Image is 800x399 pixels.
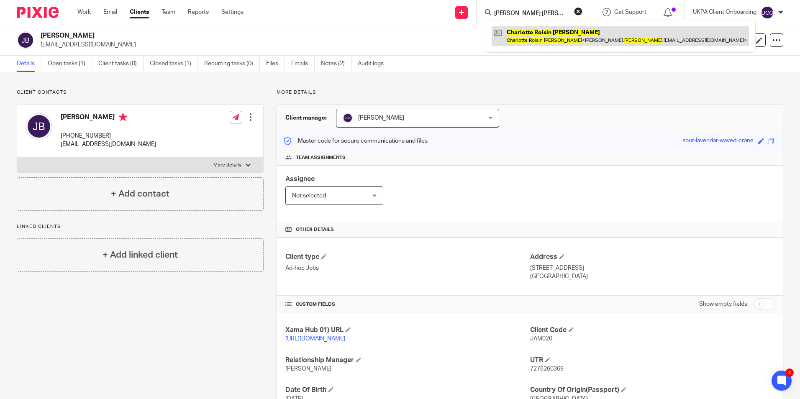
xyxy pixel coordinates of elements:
[150,56,198,72] a: Closed tasks (1)
[530,386,774,394] h4: Country Of Origin(Passport)
[699,300,747,308] label: Show empty fields
[785,368,794,377] div: 3
[530,366,564,372] span: 7276260369
[283,137,428,145] p: Master code for secure communications and files
[530,336,552,342] span: JAM020
[17,7,59,18] img: Pixie
[493,10,569,18] input: Search
[296,154,346,161] span: Team assignments
[291,56,315,72] a: Emails
[761,6,774,19] img: svg%3E
[17,31,34,49] img: svg%3E
[321,56,351,72] a: Notes (2)
[574,7,582,15] button: Clear
[285,326,530,335] h4: Xama Hub 01) URL
[614,9,646,15] span: Get Support
[188,8,209,16] a: Reports
[48,56,92,72] a: Open tasks (1)
[285,301,530,308] h4: CUSTOM FIELDS
[285,253,530,261] h4: Client type
[103,248,178,261] h4: + Add linked client
[277,89,783,96] p: More details
[26,113,52,140] img: svg%3E
[285,366,331,372] span: [PERSON_NAME]
[285,264,530,272] p: Ad-hoc Jobs
[343,113,353,123] img: svg%3E
[61,113,156,123] h4: [PERSON_NAME]
[77,8,91,16] a: Work
[204,56,260,72] a: Recurring tasks (0)
[358,56,390,72] a: Audit logs
[530,326,774,335] h4: Client Code
[292,193,326,199] span: Not selected
[111,187,169,200] h4: + Add contact
[98,56,144,72] a: Client tasks (0)
[119,113,127,121] i: Primary
[103,8,117,16] a: Email
[530,272,774,281] p: [GEOGRAPHIC_DATA]
[17,89,264,96] p: Client contacts
[41,41,669,49] p: [EMAIL_ADDRESS][DOMAIN_NAME]
[221,8,244,16] a: Settings
[61,132,156,140] p: [PHONE_NUMBER]
[41,31,544,40] h2: [PERSON_NAME]
[682,136,754,146] div: sour-lavendar-waved-crane
[17,56,41,72] a: Details
[213,162,241,169] p: More details
[285,356,530,365] h4: Relationship Manager
[296,226,334,233] span: Other details
[285,336,345,342] a: [URL][DOMAIN_NAME]
[285,386,530,394] h4: Date Of Birth
[61,140,156,148] p: [EMAIL_ADDRESS][DOMAIN_NAME]
[530,253,774,261] h4: Address
[358,115,404,121] span: [PERSON_NAME]
[285,176,315,182] span: Assignee
[530,264,774,272] p: [STREET_ADDRESS]
[130,8,149,16] a: Clients
[530,356,774,365] h4: UTR
[285,114,328,122] h3: Client manager
[17,223,264,230] p: Linked clients
[162,8,175,16] a: Team
[693,8,756,16] p: UKPA Client Onboarding
[266,56,285,72] a: Files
